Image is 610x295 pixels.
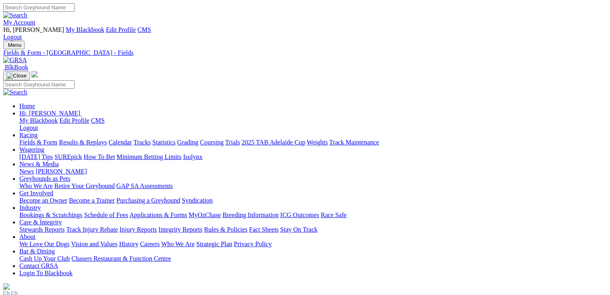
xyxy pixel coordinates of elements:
[19,197,607,204] div: Get Involved
[108,139,132,146] a: Calendar
[19,233,35,240] a: About
[119,226,157,233] a: Injury Reports
[177,139,198,146] a: Grading
[3,12,27,19] img: Search
[137,26,151,33] a: CMS
[234,241,272,247] a: Privacy Policy
[19,132,37,138] a: Racing
[8,42,21,48] span: Menu
[66,226,118,233] a: Track Injury Rebate
[54,182,115,189] a: Retire Your Greyhound
[3,41,25,49] button: Toggle navigation
[19,153,53,160] a: [DATE] Tips
[19,248,55,255] a: Bar & Dining
[249,226,279,233] a: Fact Sheets
[3,71,30,80] button: Toggle navigation
[3,26,607,41] div: My Account
[3,26,64,33] span: Hi, [PERSON_NAME]
[19,219,62,226] a: Care & Integrity
[19,241,607,248] div: About
[91,117,105,124] a: CMS
[3,283,10,290] img: logo-grsa-white.png
[133,139,151,146] a: Tracks
[6,73,27,79] img: Close
[19,139,607,146] div: Racing
[196,241,232,247] a: Strategic Plan
[117,153,181,160] a: Minimum Betting Limits
[19,270,73,276] a: Login To Blackbook
[19,110,80,117] span: Hi, [PERSON_NAME]
[223,211,279,218] a: Breeding Information
[19,168,607,175] div: News & Media
[152,139,176,146] a: Statistics
[19,255,607,262] div: Bar & Dining
[19,139,57,146] a: Fields & Form
[3,89,27,96] img: Search
[5,64,28,71] span: BlkBook
[59,139,107,146] a: Results & Replays
[19,168,34,175] a: News
[19,182,607,190] div: Greyhounds as Pets
[19,255,70,262] a: Cash Up Your Club
[119,241,138,247] a: History
[19,117,58,124] a: My Blackbook
[204,226,248,233] a: Rules & Policies
[19,146,44,153] a: Wagering
[35,168,87,175] a: [PERSON_NAME]
[182,197,212,204] a: Syndication
[3,56,27,64] img: GRSA
[19,103,35,109] a: Home
[19,182,53,189] a: Who We Are
[117,182,173,189] a: GAP SA Assessments
[19,262,58,269] a: Contact GRSA
[183,153,202,160] a: Isolynx
[3,33,22,40] a: Logout
[19,117,607,132] div: Hi, [PERSON_NAME]
[69,197,115,204] a: Become a Trainer
[19,226,607,233] div: Care & Integrity
[19,241,69,247] a: We Love Our Dogs
[161,241,195,247] a: Who We Are
[19,190,53,197] a: Get Involved
[3,49,607,56] a: Fields & Form - [GEOGRAPHIC_DATA] - Fields
[321,211,346,218] a: Race Safe
[19,124,38,131] a: Logout
[71,255,171,262] a: Chasers Restaurant & Function Centre
[129,211,187,218] a: Applications & Forms
[200,139,224,146] a: Coursing
[140,241,160,247] a: Careers
[19,197,67,204] a: Become an Owner
[19,204,41,211] a: Industry
[189,211,221,218] a: MyOzChase
[66,26,104,33] a: My Blackbook
[19,211,607,219] div: Industry
[31,71,38,77] img: logo-grsa-white.png
[19,161,59,167] a: News & Media
[3,80,75,89] input: Search
[19,153,607,161] div: Wagering
[3,19,35,26] a: My Account
[19,211,82,218] a: Bookings & Scratchings
[280,226,317,233] a: Stay On Track
[158,226,202,233] a: Integrity Reports
[84,153,115,160] a: How To Bet
[329,139,379,146] a: Track Maintenance
[117,197,180,204] a: Purchasing a Greyhound
[71,241,117,247] a: Vision and Values
[19,110,82,117] a: Hi, [PERSON_NAME]
[242,139,305,146] a: 2025 TAB Adelaide Cup
[225,139,240,146] a: Trials
[54,153,82,160] a: SUREpick
[84,211,128,218] a: Schedule of Fees
[19,226,65,233] a: Stewards Reports
[3,64,28,71] a: BlkBook
[280,211,319,218] a: ICG Outcomes
[307,139,328,146] a: Weights
[19,175,70,182] a: Greyhounds as Pets
[3,3,75,12] input: Search
[106,26,136,33] a: Edit Profile
[60,117,90,124] a: Edit Profile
